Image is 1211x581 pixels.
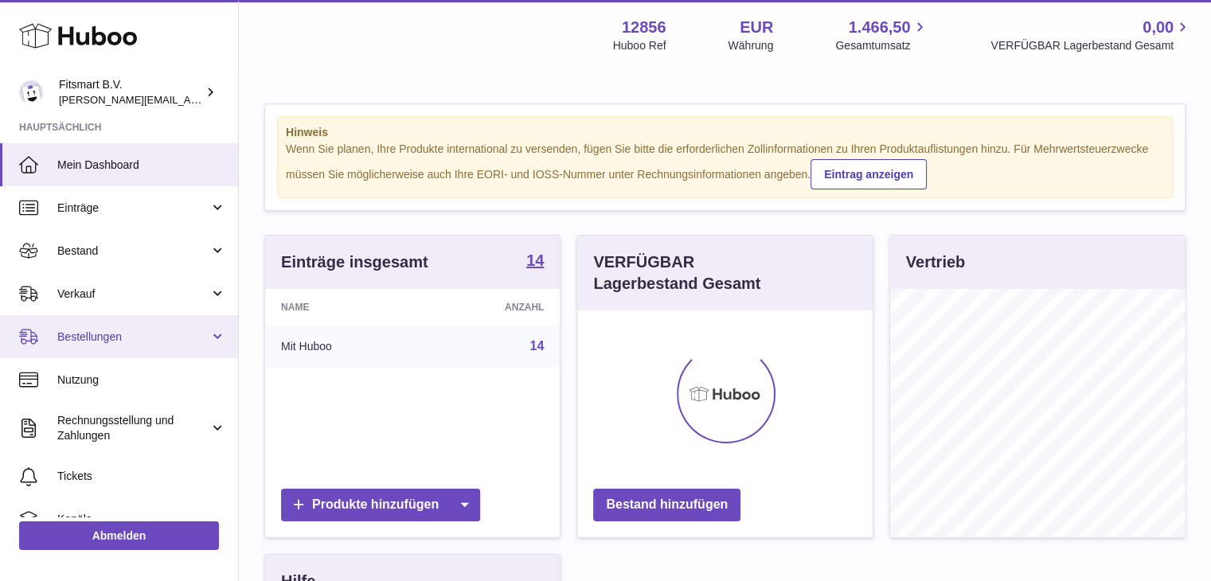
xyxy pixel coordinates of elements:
span: Bestand [57,244,209,259]
span: 1.466,50 [849,17,911,38]
a: Bestand hinzufügen [593,489,740,521]
span: Verkauf [57,287,209,302]
div: Währung [729,38,774,53]
th: Anzahl [424,289,560,326]
strong: 14 [526,252,544,268]
span: Mein Dashboard [57,158,226,173]
a: 14 [526,252,544,271]
span: Rechnungsstellung und Zahlungen [57,413,209,443]
h3: Einträge insgesamt [281,252,428,273]
td: Mit Huboo [265,326,424,367]
span: Gesamtumsatz [835,38,928,53]
a: 0,00 VERFÜGBAR Lagerbestand Gesamt [990,17,1192,53]
span: Bestellungen [57,329,209,345]
span: Nutzung [57,372,226,388]
h3: Vertrieb [906,252,965,273]
a: Abmelden [19,521,219,550]
strong: 12856 [622,17,666,38]
a: Produkte hinzufügen [281,489,480,521]
span: Einträge [57,201,209,216]
span: Tickets [57,469,226,484]
span: VERFÜGBAR Lagerbestand Gesamt [990,38,1192,53]
strong: EUR [740,17,773,38]
span: Kanäle [57,512,226,527]
span: [PERSON_NAME][EMAIL_ADDRESS][DOMAIN_NAME] [59,93,319,106]
div: Fitsmart B.V. [59,77,202,107]
th: Name [265,289,424,326]
img: jonathan@leaderoo.com [19,80,43,104]
a: Eintrag anzeigen [811,159,927,189]
h3: VERFÜGBAR Lagerbestand Gesamt [593,252,800,294]
div: Huboo Ref [613,38,666,53]
div: Wenn Sie planen, Ihre Produkte international zu versenden, fügen Sie bitte die erforderlichen Zol... [286,142,1164,189]
strong: Hinweis [286,125,1164,140]
span: 0,00 [1143,17,1174,38]
a: 1.466,50 Gesamtumsatz [835,17,928,53]
a: 14 [530,339,545,353]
